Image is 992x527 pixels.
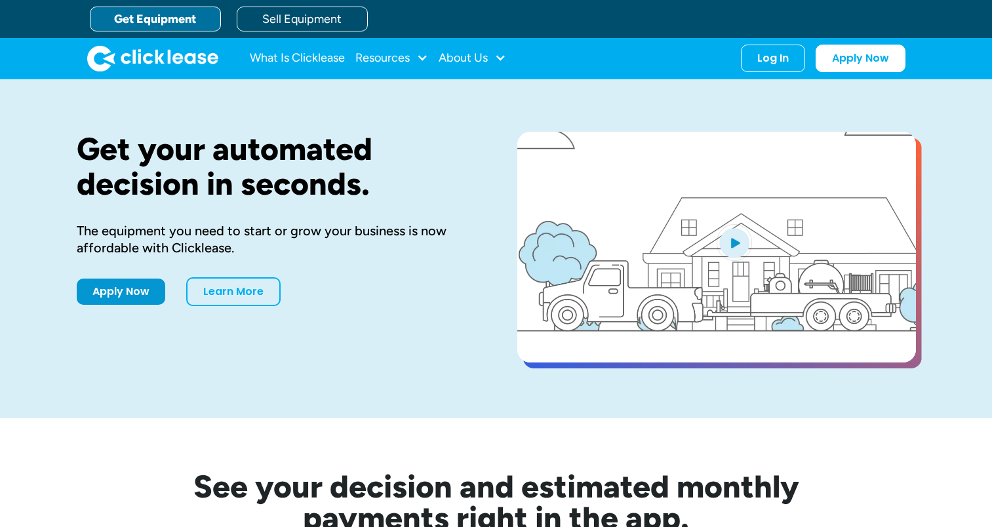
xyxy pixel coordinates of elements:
[77,279,165,305] a: Apply Now
[717,224,752,261] img: Blue play button logo on a light blue circular background
[757,52,789,65] div: Log In
[439,45,506,71] div: About Us
[186,277,281,306] a: Learn More
[87,45,218,71] a: home
[517,132,916,362] a: open lightbox
[237,7,368,31] a: Sell Equipment
[355,45,428,71] div: Resources
[77,222,475,256] div: The equipment you need to start or grow your business is now affordable with Clicklease.
[87,45,218,71] img: Clicklease logo
[77,132,475,201] h1: Get your automated decision in seconds.
[250,45,345,71] a: What Is Clicklease
[816,45,905,72] a: Apply Now
[90,7,221,31] a: Get Equipment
